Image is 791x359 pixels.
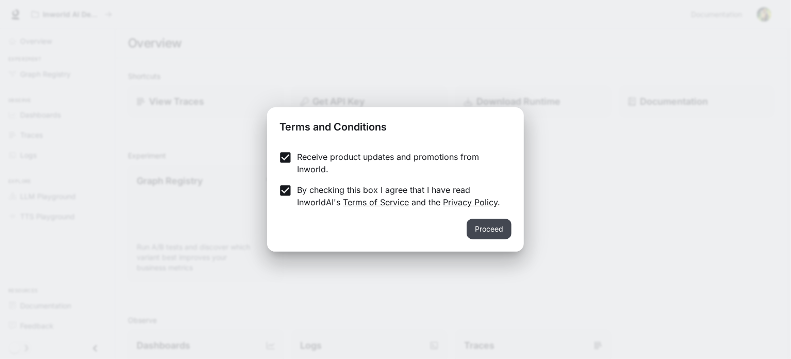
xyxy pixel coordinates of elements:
[297,151,503,175] p: Receive product updates and promotions from Inworld.
[267,107,524,142] h2: Terms and Conditions
[297,184,503,208] p: By checking this box I agree that I have read InworldAI's and the .
[467,219,512,239] button: Proceed
[343,197,409,207] a: Terms of Service
[443,197,498,207] a: Privacy Policy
